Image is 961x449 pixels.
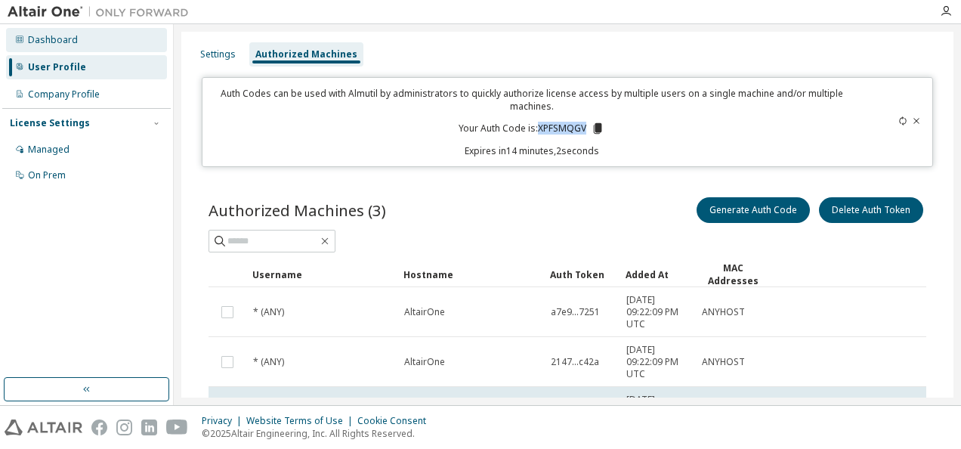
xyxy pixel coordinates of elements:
[141,420,157,435] img: linkedin.svg
[626,294,688,330] span: [DATE] 09:22:09 PM UTC
[202,427,435,440] p: © 2025 Altair Engineering, Inc. All Rights Reserved.
[212,144,852,157] p: Expires in 14 minutes, 2 seconds
[202,415,246,427] div: Privacy
[28,88,100,101] div: Company Profile
[252,262,391,286] div: Username
[28,144,70,156] div: Managed
[10,117,90,129] div: License Settings
[626,394,688,430] span: [DATE] 09:40:19 PM UTC
[246,415,357,427] div: Website Terms of Use
[702,356,745,368] span: ANYHOST
[551,306,600,318] span: a7e9...7251
[209,200,386,221] span: Authorized Machines (3)
[404,306,445,318] span: AltairOne
[404,356,445,368] span: AltairOne
[253,356,284,368] span: * (ANY)
[91,420,107,435] img: facebook.svg
[166,420,188,435] img: youtube.svg
[28,169,66,181] div: On Prem
[253,306,284,318] span: * (ANY)
[701,262,765,287] div: MAC Addresses
[8,5,196,20] img: Altair One
[702,306,745,318] span: ANYHOST
[116,420,132,435] img: instagram.svg
[551,356,599,368] span: 2147...c42a
[626,262,689,286] div: Added At
[28,61,86,73] div: User Profile
[255,48,357,60] div: Authorized Machines
[403,262,538,286] div: Hostname
[819,197,923,223] button: Delete Auth Token
[28,34,78,46] div: Dashboard
[626,344,688,380] span: [DATE] 09:22:09 PM UTC
[550,262,613,286] div: Auth Token
[459,122,604,135] p: Your Auth Code is: XPFSMQGV
[5,420,82,435] img: altair_logo.svg
[212,87,852,113] p: Auth Codes can be used with Almutil by administrators to quickly authorize license access by mult...
[200,48,236,60] div: Settings
[697,197,810,223] button: Generate Auth Code
[357,415,435,427] div: Cookie Consent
